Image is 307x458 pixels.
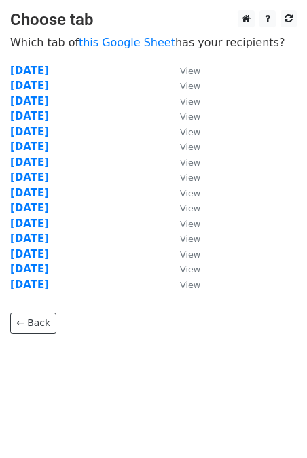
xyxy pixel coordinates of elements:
[180,142,200,152] small: View
[10,10,297,30] h3: Choose tab
[180,173,200,183] small: View
[180,66,200,76] small: View
[10,80,49,92] a: [DATE]
[180,158,200,168] small: View
[180,234,200,244] small: View
[10,35,297,50] p: Which tab of has your recipients?
[10,171,49,183] a: [DATE]
[180,203,200,213] small: View
[180,219,200,229] small: View
[166,248,200,260] a: View
[180,264,200,275] small: View
[166,156,200,169] a: View
[10,126,49,138] a: [DATE]
[166,110,200,122] a: View
[166,263,200,275] a: View
[166,202,200,214] a: View
[166,126,200,138] a: View
[10,202,49,214] a: [DATE]
[180,249,200,260] small: View
[180,188,200,198] small: View
[10,248,49,260] a: [DATE]
[10,217,49,230] a: [DATE]
[180,127,200,137] small: View
[10,156,49,169] a: [DATE]
[180,96,200,107] small: View
[166,217,200,230] a: View
[79,36,175,49] a: this Google Sheet
[166,65,200,77] a: View
[10,95,49,107] a: [DATE]
[180,280,200,290] small: View
[180,111,200,122] small: View
[10,279,49,291] a: [DATE]
[10,187,49,199] a: [DATE]
[166,141,200,153] a: View
[10,263,49,275] a: [DATE]
[166,80,200,92] a: View
[180,81,200,91] small: View
[166,187,200,199] a: View
[166,279,200,291] a: View
[10,232,49,245] a: [DATE]
[10,141,49,153] a: [DATE]
[166,171,200,183] a: View
[10,110,49,122] a: [DATE]
[10,313,56,334] a: ← Back
[166,95,200,107] a: View
[10,65,49,77] a: [DATE]
[166,232,200,245] a: View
